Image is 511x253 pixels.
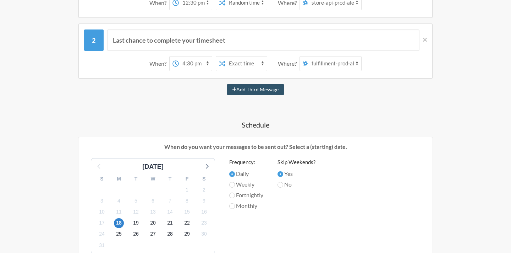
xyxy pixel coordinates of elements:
[148,218,158,228] span: Saturday, September 20, 2025
[165,207,175,217] span: Sunday, September 14, 2025
[278,182,283,188] input: No
[114,207,124,217] span: Thursday, September 11, 2025
[278,169,315,178] label: Yes
[50,120,461,130] h4: Schedule
[196,173,213,184] div: S
[199,218,209,228] span: Tuesday, September 23, 2025
[229,203,235,209] input: Monthly
[97,196,107,206] span: Wednesday, September 3, 2025
[229,169,263,178] label: Daily
[97,240,107,250] span: Wednesday, October 1, 2025
[182,185,192,195] span: Monday, September 1, 2025
[182,207,192,217] span: Monday, September 15, 2025
[178,173,196,184] div: F
[148,196,158,206] span: Saturday, September 6, 2025
[229,180,263,189] label: Weekly
[165,196,175,206] span: Sunday, September 7, 2025
[93,173,110,184] div: S
[229,158,263,166] label: Frequency:
[97,218,107,228] span: Wednesday, September 17, 2025
[182,229,192,239] span: Monday, September 29, 2025
[199,196,209,206] span: Tuesday, September 9, 2025
[161,173,178,184] div: T
[229,193,235,198] input: Fortnightly
[114,196,124,206] span: Thursday, September 4, 2025
[144,173,161,184] div: W
[182,196,192,206] span: Monday, September 8, 2025
[229,201,263,210] label: Monthly
[131,196,141,206] span: Friday, September 5, 2025
[107,29,420,51] input: Message
[182,218,192,228] span: Monday, September 22, 2025
[139,162,166,172] div: [DATE]
[227,84,284,95] button: Add Third Message
[114,218,124,228] span: Thursday, September 18, 2025
[131,229,141,239] span: Friday, September 26, 2025
[84,142,427,151] p: When do you want your messages to be sent out? Select a (starting) date.
[148,229,158,239] span: Saturday, September 27, 2025
[278,56,300,71] div: Where?
[278,180,315,189] label: No
[97,207,107,217] span: Wednesday, September 10, 2025
[97,229,107,239] span: Wednesday, September 24, 2025
[127,173,144,184] div: T
[199,185,209,195] span: Tuesday, September 2, 2025
[229,171,235,177] input: Daily
[199,229,209,239] span: Tuesday, September 30, 2025
[148,207,158,217] span: Saturday, September 13, 2025
[165,229,175,239] span: Sunday, September 28, 2025
[131,218,141,228] span: Friday, September 19, 2025
[131,207,141,217] span: Friday, September 12, 2025
[229,182,235,188] input: Weekly
[149,56,169,71] div: When?
[229,191,263,199] label: Fortnightly
[165,218,175,228] span: Sunday, September 21, 2025
[110,173,127,184] div: M
[114,229,124,239] span: Thursday, September 25, 2025
[278,158,315,166] label: Skip Weekends?
[199,207,209,217] span: Tuesday, September 16, 2025
[278,171,283,177] input: Yes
